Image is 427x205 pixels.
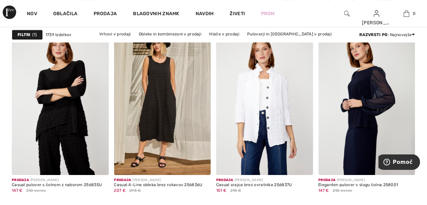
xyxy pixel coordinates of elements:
strong: Filtri [18,32,31,38]
div: [PERSON_NAME] [12,178,102,183]
div: Casual srajca brez ovratnika 256837U [216,183,292,187]
img: Casual brez rokavov A-Line obleka 256836U. Črn [114,30,211,175]
a: Vrhovi v prodaji [96,30,134,38]
a: [PERSON_NAME] in blazerji v prodaji [130,38,210,47]
div: Casual pulover s čolnom z naborom 256835U [12,183,102,187]
a: Prom [261,10,275,17]
img: Moji podatki [374,9,380,18]
span: 1739 Izdelkov [45,32,72,38]
span: 147 € [12,188,23,193]
span: 210 evrov [26,187,46,194]
a: Vrhnja oblačila v prodaji [246,38,301,47]
iframe: Opens a widget where you can find more information [379,154,420,171]
img: Moja torba [404,9,409,18]
div: [PERSON_NAME] [216,178,292,183]
img: Avenija 1ère [3,5,16,19]
div: [PERSON_NAME] [319,178,398,183]
a: Krila v prodaji [210,38,245,47]
a: Nov [27,11,37,18]
span: 151 € [216,188,227,193]
a: Puloverji in [GEOGRAPHIC_DATA] v prodaji [244,30,335,38]
a: Sign In [374,10,380,17]
span: Prodaja [114,178,131,182]
a: Hlače v prodaji [206,30,243,38]
span: 295 € [129,187,141,194]
a: Oblačila [53,11,77,18]
a: Obleke in kombinezoni v prodaji [135,30,205,38]
a: Eleganten pulover s čolnskim vratom 258001. Polnoč [319,30,416,175]
strong: Razvrsti po [360,32,388,37]
span: 207 € [114,188,126,193]
img: Casual pulover z naboranim čolnom 256835U. Črn [12,30,109,175]
span: Prodaja [319,178,336,182]
div: Eleganten pulover v slogu čolna 258001 [319,183,398,187]
font: : Najnovejše [360,32,412,37]
div: Casual A-Line obleka brez rokavov 256836U [114,183,202,187]
img: Iskanje po spletni strani [344,9,350,18]
a: Blagovnih znamk [133,11,179,18]
span: 1 [32,32,37,38]
a: Prodaja [94,11,117,18]
span: 147 € [319,188,329,193]
a: Živeti [230,10,245,17]
span: Navdih [196,11,214,18]
span: 215 € [230,187,241,194]
a: 0 [392,9,421,18]
span: 0 [413,10,416,17]
div: [PERSON_NAME] [114,178,202,183]
div: [PERSON_NAME] [362,19,392,26]
span: Prodaja [216,178,233,182]
span: 210 evrov [333,187,353,194]
img: Casual srajca brez ovratnika z gumbi Style 256837U. Off White [216,30,313,175]
span: Prodaja [12,178,29,182]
